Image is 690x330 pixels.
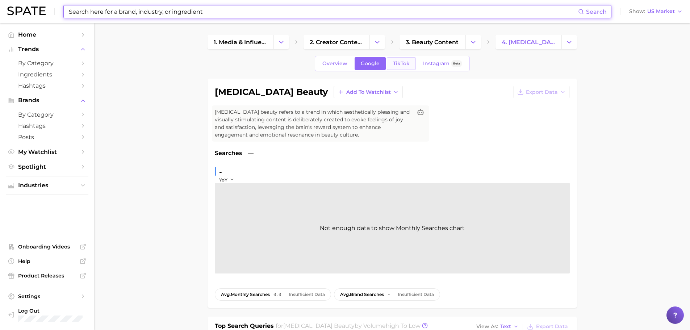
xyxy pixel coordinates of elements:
[18,293,76,300] span: Settings
[18,308,92,314] span: Log Out
[361,60,380,67] span: Google
[273,35,289,49] button: Change Category
[417,57,468,70] a: InstagramBeta
[334,86,403,98] button: Add to Watchlist
[215,183,570,273] div: Not enough data to show Monthly Searches chart
[6,256,88,267] a: Help
[6,270,88,281] a: Product Releases
[340,292,350,297] abbr: average
[346,89,391,95] span: Add to Watchlist
[423,60,449,67] span: Instagram
[6,69,88,80] a: Ingredients
[219,166,239,178] div: -
[221,292,231,297] abbr: average
[6,161,88,172] a: Spotlight
[18,82,76,89] span: Hashtags
[18,182,76,189] span: Industries
[495,35,561,49] a: 4. [MEDICAL_DATA] beauty
[627,7,685,16] button: ShowUS Market
[68,5,578,18] input: Search here for a brand, industry, or ingredient
[6,109,88,120] a: by Category
[647,9,675,13] span: US Market
[6,80,88,91] a: Hashtags
[18,258,76,264] span: Help
[18,149,76,155] span: My Watchlist
[400,35,465,49] a: 3. beauty content
[18,111,76,118] span: by Category
[502,39,555,46] span: 4. [MEDICAL_DATA] beauty
[6,29,88,40] a: Home
[536,323,568,330] span: Export Data
[6,241,88,252] a: Onboarding Videos
[6,58,88,69] a: by Category
[18,46,76,53] span: Trends
[7,7,46,15] img: SPATE
[214,39,267,46] span: 1. media & influencers
[215,288,331,301] button: avg.monthly searches0.0Insufficient Data
[388,292,390,297] span: -
[500,325,511,329] span: Text
[219,177,227,183] span: YoY
[586,8,607,15] span: Search
[273,292,281,297] span: 0.0
[248,149,254,158] span: —
[221,292,270,297] span: monthly searches
[208,35,273,49] a: 1. media & influencers
[355,57,386,70] a: Google
[215,108,412,139] span: [MEDICAL_DATA] beauty refers to a trend in which aesthetically pleasing and visually stimulating ...
[369,35,385,49] button: Change Category
[406,39,459,46] span: 3. beauty content
[340,292,384,297] span: brand searches
[18,134,76,141] span: Posts
[6,180,88,191] button: Industries
[18,163,76,170] span: Spotlight
[6,120,88,131] a: Hashtags
[513,86,570,98] button: Export Data
[465,35,481,49] button: Change Category
[18,60,76,67] span: by Category
[289,292,325,297] div: Insufficient Data
[526,89,558,95] span: Export Data
[386,322,421,329] span: high to low
[476,325,498,329] span: View As
[18,272,76,279] span: Product Releases
[398,292,434,297] div: Insufficient Data
[6,146,88,158] a: My Watchlist
[629,9,645,13] span: Show
[215,149,242,158] span: Searches
[6,131,88,143] a: Posts
[6,44,88,55] button: Trends
[453,60,460,67] span: Beta
[561,35,577,49] button: Change Category
[393,60,410,67] span: TikTok
[18,122,76,129] span: Hashtags
[322,60,347,67] span: Overview
[387,57,416,70] a: TikTok
[6,95,88,106] button: Brands
[18,97,76,104] span: Brands
[283,322,355,329] span: [MEDICAL_DATA] beauty
[18,71,76,78] span: Ingredients
[334,288,440,301] button: avg.brand searches-Insufficient Data
[310,39,363,46] span: 2. creator content
[6,305,88,324] a: Log out. Currently logged in with e-mail anna.katsnelson@mane.com.
[304,35,369,49] a: 2. creator content
[316,57,354,70] a: Overview
[6,291,88,302] a: Settings
[215,88,328,96] h1: [MEDICAL_DATA] beauty
[18,243,76,250] span: Onboarding Videos
[18,31,76,38] span: Home
[219,177,235,183] button: YoY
